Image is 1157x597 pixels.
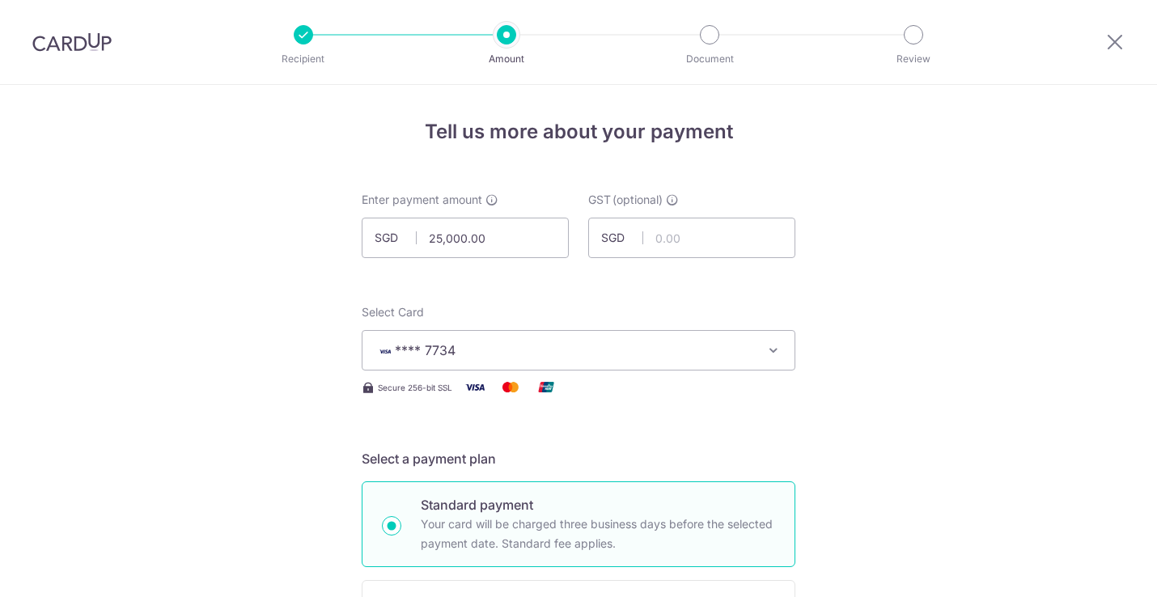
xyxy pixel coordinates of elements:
p: Recipient [244,51,363,67]
p: Amount [447,51,566,67]
h4: Tell us more about your payment [362,117,795,146]
img: Mastercard [494,377,527,397]
img: Visa [459,377,491,397]
input: 0.00 [362,218,569,258]
span: Secure 256-bit SSL [378,381,452,394]
span: SGD [375,230,417,246]
span: translation missing: en.payables.payment_networks.credit_card.summary.labels.select_card [362,305,424,319]
p: Standard payment [421,495,775,514]
p: Your card will be charged three business days before the selected payment date. Standard fee appl... [421,514,775,553]
img: Union Pay [530,377,562,397]
iframe: Opens a widget where you can find more information [1053,548,1141,589]
p: Document [650,51,769,67]
img: CardUp [32,32,112,52]
span: GST [588,192,611,208]
span: SGD [601,230,643,246]
span: (optional) [612,192,663,208]
span: Enter payment amount [362,192,482,208]
p: Review [854,51,973,67]
img: VISA [375,345,395,357]
h5: Select a payment plan [362,449,795,468]
input: 0.00 [588,218,795,258]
